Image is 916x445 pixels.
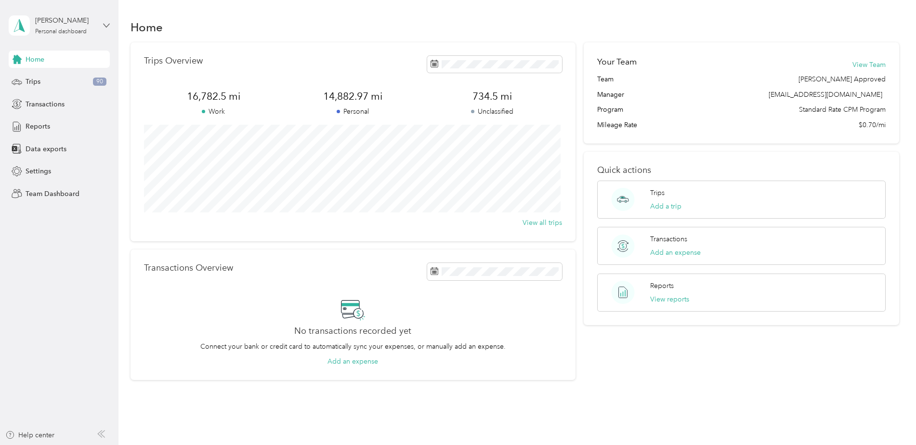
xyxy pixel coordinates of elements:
[35,15,95,26] div: [PERSON_NAME]
[26,121,50,131] span: Reports
[597,56,637,68] h2: Your Team
[423,106,562,117] p: Unclassified
[423,90,562,103] span: 734.5 mi
[852,60,886,70] button: View Team
[650,294,689,304] button: View reports
[26,99,65,109] span: Transactions
[799,105,886,115] span: Standard Rate CPM Program
[327,356,378,366] button: Add an expense
[35,29,87,35] div: Personal dashboard
[131,22,163,32] h1: Home
[5,430,54,440] button: Help center
[26,77,40,87] span: Trips
[597,105,623,115] span: Program
[650,281,674,291] p: Reports
[650,201,681,211] button: Add a trip
[597,165,886,175] p: Quick actions
[144,90,283,103] span: 16,782.5 mi
[144,56,203,66] p: Trips Overview
[144,106,283,117] p: Work
[798,74,886,84] span: [PERSON_NAME] Approved
[597,120,637,130] span: Mileage Rate
[283,90,422,103] span: 14,882.97 mi
[650,234,687,244] p: Transactions
[283,106,422,117] p: Personal
[769,91,882,99] span: [EMAIL_ADDRESS][DOMAIN_NAME]
[26,166,51,176] span: Settings
[93,78,106,86] span: 90
[26,189,79,199] span: Team Dashboard
[650,248,701,258] button: Add an expense
[862,391,916,445] iframe: Everlance-gr Chat Button Frame
[26,54,44,65] span: Home
[294,326,411,336] h2: No transactions recorded yet
[200,341,506,352] p: Connect your bank or credit card to automatically sync your expenses, or manually add an expense.
[859,120,886,130] span: $0.70/mi
[597,74,614,84] span: Team
[597,90,624,100] span: Manager
[523,218,562,228] button: View all trips
[26,144,66,154] span: Data exports
[144,263,233,273] p: Transactions Overview
[650,188,665,198] p: Trips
